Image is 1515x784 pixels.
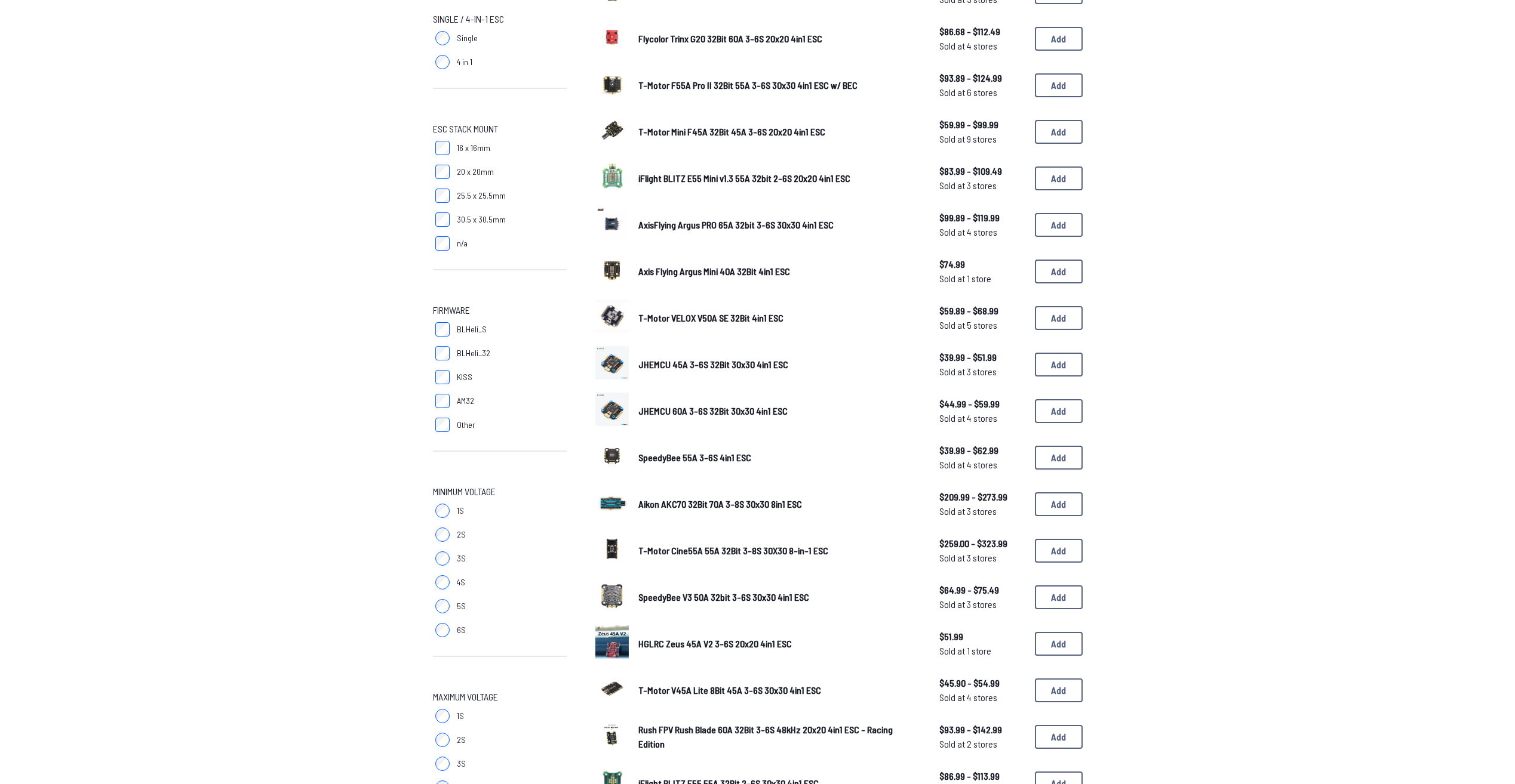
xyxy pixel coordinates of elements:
[435,31,450,45] input: Single
[595,67,629,104] a: image
[638,498,802,510] span: Aikon AKC70 32Bit 70A 3-8S 30x30 8in1 ESC
[939,225,1025,239] span: Sold at 4 stores
[939,536,1025,551] span: $259.00 - $323.99
[939,178,1025,193] span: Sold at 3 stores
[638,78,920,92] a: T-Motor F55A Pro II 32Bit 55A 3-6S 30x30 4in1 ESC w/ BEC
[638,33,822,44] span: Flycolor Trinx G20 32Bit 60A 3-6S 20x20 4in1 ESC
[1035,306,1083,330] button: Add
[638,311,920,325] a: T-Motor VELOX V50A SE 32Bit 4in1 ESC
[638,545,828,556] span: T-Motor Cine55A 55A 32Bit 3-8S 30X30 8-in-1 ESC
[595,253,629,286] img: image
[939,71,1025,85] span: $93.89 - $124.99
[939,504,1025,518] span: Sold at 3 stores
[433,303,470,317] span: Firmware
[457,529,466,541] span: 2S
[457,505,464,517] span: 1S
[939,597,1025,612] span: Sold at 3 stores
[595,20,629,57] a: image
[638,638,792,649] span: HGLRC Zeus 45A V2 3-6S 20x20 4in1 ESC
[595,486,629,523] a: image
[457,56,472,68] span: 4 in 1
[595,439,629,476] a: image
[457,576,465,588] span: 4S
[638,126,825,137] span: T-Motor Mini F45A 32Bit 45A 3-6S 20x20 4in1 ESC
[1035,73,1083,97] button: Add
[939,257,1025,271] span: $74.99
[595,113,629,147] img: image
[457,166,494,178] span: 20 x 20mm
[939,211,1025,225] span: $99.89 - $119.99
[595,253,629,290] a: image
[939,164,1025,178] span: $83.99 - $109.49
[457,600,466,612] span: 5S
[939,39,1025,53] span: Sold at 4 stores
[595,20,629,54] img: image
[939,443,1025,458] span: $39.99 - $62.99
[595,393,629,426] img: image
[939,737,1025,751] span: Sold at 2 stores
[435,189,450,203] input: 25.5 x 25.5mm
[1035,539,1083,563] button: Add
[939,24,1025,39] span: $86.68 - $112.49
[638,264,920,279] a: Axis Flying Argus Mini 40A 32Bit 4in1 ESC
[595,300,629,333] img: image
[435,346,450,360] input: BLHeli_32
[1035,260,1083,283] button: Add
[939,723,1025,737] span: $93.99 - $142.99
[638,590,920,604] a: SpeedyBee V3 50A 32bit 3-6S 30x30 4in1 ESC
[1035,166,1083,190] button: Add
[457,734,466,746] span: 2S
[939,551,1025,565] span: Sold at 3 stores
[457,142,490,154] span: 16 x 16mm
[939,304,1025,318] span: $59.89 - $68.99
[1035,632,1083,656] button: Add
[457,190,506,202] span: 25.5 x 25.5mm
[435,394,450,408] input: AM32
[638,312,783,323] span: T-Motor VELOX V50A SE 32Bit 4in1 ESC
[595,439,629,473] img: image
[939,85,1025,100] span: Sold at 6 stores
[1035,353,1083,376] button: Add
[638,357,920,372] a: JHEMCU 45A 3-6S 32Bit 30x30 4in1 ESC
[638,218,920,232] a: AxisFlying Argus PRO 65A 32bit 3-6S 30x30 4in1 ESC
[435,527,450,542] input: 2S
[457,347,490,359] span: BLHeli_32
[433,12,504,26] span: Single / 4-in-1 ESC
[939,690,1025,705] span: Sold at 4 stores
[595,160,629,197] a: image
[638,219,834,230] span: AxisFlying Argus PRO 65A 32bit 3-6S 30x30 4in1 ESC
[433,484,496,499] span: Minimum Voltage
[435,55,450,69] input: 4 in 1
[638,497,920,511] a: Aikon AKC70 32Bit 70A 3-8S 30x30 8in1 ESC
[433,122,498,136] span: ESC Stack Mount
[595,206,629,243] a: image
[595,625,629,662] a: image
[638,683,920,697] a: T-Motor V45A Lite 8Bit 45A 3-6S 30x30 4in1 ESC
[638,405,788,416] span: JHEMCU 60A 3-6S 32Bit 30x30 4in1 ESC
[595,672,629,709] a: image
[595,346,629,383] a: image
[457,758,466,770] span: 3S
[939,397,1025,411] span: $44.99 - $59.99
[435,599,450,613] input: 5S
[595,672,629,705] img: image
[433,690,498,704] span: Maximum Voltage
[457,214,506,226] span: 30.5 x 30.5mm
[457,419,475,431] span: Other
[638,450,920,465] a: SpeedyBee 55A 3-6S 4in1 ESC
[595,532,629,569] a: image
[435,212,450,227] input: 30.5 x 30.5mm
[1035,213,1083,237] button: Add
[595,393,629,430] a: image
[435,551,450,566] input: 3S
[595,160,629,193] img: image
[435,575,450,589] input: 4S
[435,733,450,747] input: 2S
[638,684,821,696] span: T-Motor V45A Lite 8Bit 45A 3-6S 30x30 4in1 ESC
[457,395,474,407] span: AM32
[638,452,751,463] span: SpeedyBee 55A 3-6S 4in1 ESC
[457,624,466,636] span: 6S
[595,206,629,240] img: image
[1035,120,1083,144] button: Add
[435,418,450,432] input: Other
